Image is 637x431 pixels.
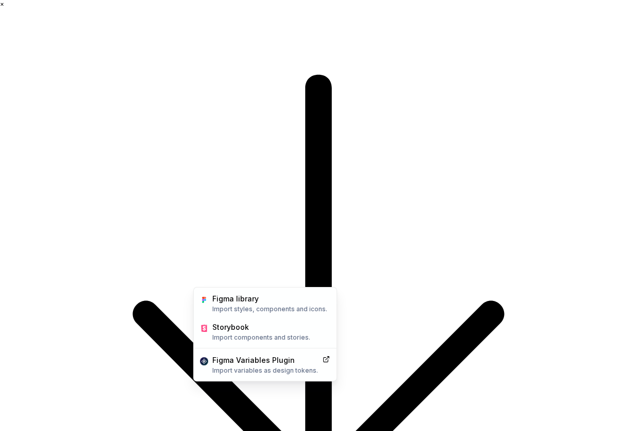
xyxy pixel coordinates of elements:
[212,333,310,342] p: Import components and stories.
[212,366,318,375] p: Import variables as design tokens.
[212,355,318,365] div: Figma Variables Plugin
[212,322,310,332] div: Storybook
[212,305,327,313] p: Import styles, components and icons.
[212,294,327,304] div: Figma library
